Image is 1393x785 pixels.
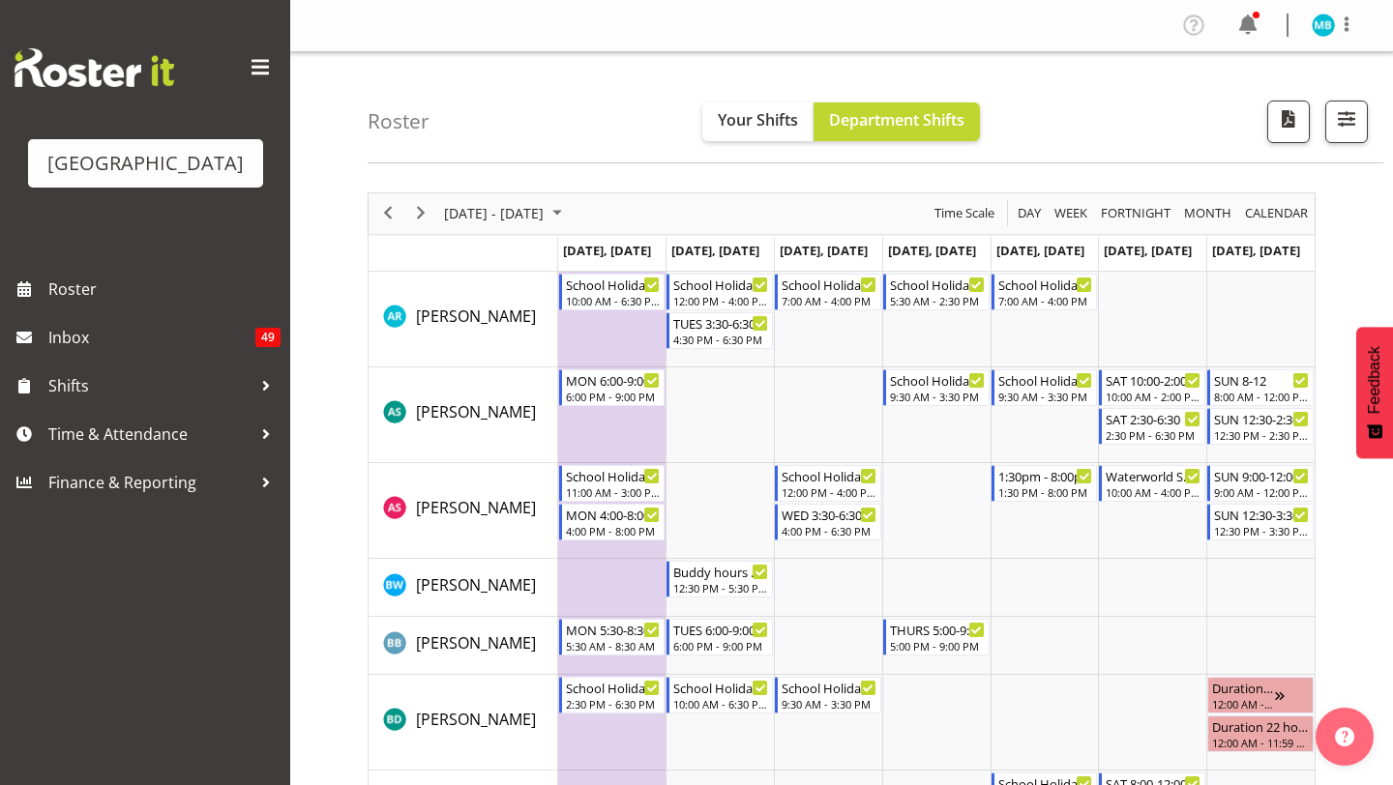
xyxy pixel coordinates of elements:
td: Addison Robertson resource [369,272,558,367]
img: help-xxl-2.png [1335,727,1354,746]
div: TUES 3:30-6:30 [673,313,768,333]
div: SAT 2:30-6:30 [1106,409,1200,428]
div: Ajay Smith"s event - School Holiday Shift Begin From Thursday, September 25, 2025 at 9:30:00 AM G... [883,369,990,406]
div: School Holiday Shift [890,275,985,294]
div: Ajay Smith"s event - School Holiday Shift Begin From Friday, September 26, 2025 at 9:30:00 AM GMT... [992,369,1098,406]
div: 10:00 AM - 4:00 PM [1106,484,1200,500]
img: Rosterit website logo [15,48,174,87]
h4: Roster [368,110,430,132]
div: 10:00 AM - 2:00 PM [1106,389,1200,404]
div: School Holiday Shift [998,275,1093,294]
button: Timeline Week [1052,201,1091,225]
div: Braedyn Dykes"s event - Duration 2 days - Braedyn Dykes Begin From Sunday, September 28, 2025 at ... [1207,677,1314,713]
div: Waterworld Shift [1106,466,1200,485]
button: Time Scale [932,201,998,225]
div: 12:30 PM - 5:30 PM [673,580,768,596]
div: Bradley Barton"s event - MON 5:30-8:30 Begin From Monday, September 22, 2025 at 5:30:00 AM GMT+12... [559,619,666,655]
div: September 22 - 28, 2025 [437,193,574,234]
div: Addison Robertson"s event - School Holiday Shift Begin From Thursday, September 25, 2025 at 5:30:... [883,274,990,310]
span: [DATE], [DATE] [1104,242,1192,259]
div: Addison Robertson"s event - School Holiday Shift Begin From Wednesday, September 24, 2025 at 7:00... [775,274,881,310]
div: 4:00 PM - 8:00 PM [566,523,661,538]
div: 12:30 PM - 2:30 PM [1214,427,1309,443]
span: [DATE], [DATE] [888,242,976,259]
div: 9:30 AM - 3:30 PM [998,389,1093,404]
div: SUN 8-12 [1214,370,1309,390]
div: MON 4:00-8:00 [566,505,661,524]
div: 5:30 AM - 8:30 AM [566,638,661,654]
span: Week [1052,201,1089,225]
div: 4:00 PM - 6:30 PM [782,523,876,538]
img: madison-brown11454.jpg [1312,14,1335,37]
span: Shifts [48,371,252,400]
a: [PERSON_NAME] [416,496,536,519]
div: Ben Wyatt"s event - Buddy hours with Jack Begin From Tuesday, September 23, 2025 at 12:30:00 PM G... [667,561,773,597]
div: School Holiday Shift [673,678,768,697]
div: SUN 12:30-3:30 [1214,505,1309,524]
a: [PERSON_NAME] [416,305,536,328]
div: Alex Sansom"s event - Waterworld Shift Begin From Saturday, September 27, 2025 at 10:00:00 AM GMT... [1099,465,1205,502]
span: [PERSON_NAME] [416,632,536,654]
div: School Holiday Shift [566,466,661,485]
div: Braedyn Dykes"s event - School Holiday Shift Begin From Tuesday, September 23, 2025 at 10:00:00 A... [667,677,773,713]
button: Month [1242,201,1312,225]
td: Ben Wyatt resource [369,559,558,617]
div: Alex Sansom"s event - MON 4:00-8:00 Begin From Monday, September 22, 2025 at 4:00:00 PM GMT+12:00... [559,504,666,540]
div: 12:00 AM - 11:59 PM [1212,735,1309,750]
div: Duration 22 hours - [PERSON_NAME] [1212,716,1309,736]
span: [PERSON_NAME] [416,574,536,596]
div: 10:00 AM - 6:30 PM [673,696,768,712]
div: 9:30 AM - 3:30 PM [782,696,876,712]
div: Ajay Smith"s event - SAT 10:00-2:00 Begin From Saturday, September 27, 2025 at 10:00:00 AM GMT+12... [1099,369,1205,406]
span: calendar [1243,201,1310,225]
div: 1:30pm - 8:00pm [998,466,1093,485]
button: Previous [375,201,401,225]
div: Addison Robertson"s event - TUES 3:30-6:30 Begin From Tuesday, September 23, 2025 at 4:30:00 PM G... [667,312,773,349]
div: THURS 5:00-9:00 [890,620,985,639]
td: Ajay Smith resource [369,367,558,463]
button: Download a PDF of the roster according to the set date range. [1267,101,1310,143]
span: Month [1182,201,1233,225]
button: Feedback - Show survey [1356,327,1393,458]
span: Roster [48,275,281,304]
div: 1:30 PM - 8:00 PM [998,484,1093,500]
div: Ajay Smith"s event - MON 6:00-9:00 Begin From Monday, September 22, 2025 at 6:00:00 PM GMT+12:00 ... [559,369,666,406]
a: [PERSON_NAME] [416,573,536,596]
a: [PERSON_NAME] [416,400,536,423]
div: Bradley Barton"s event - THURS 5:00-9:00 Begin From Thursday, September 25, 2025 at 5:00:00 PM GM... [883,619,990,655]
div: SUN 12:30-2:30 [1214,409,1309,428]
button: Timeline Month [1181,201,1235,225]
div: Ajay Smith"s event - SAT 2:30-6:30 Begin From Saturday, September 27, 2025 at 2:30:00 PM GMT+12:0... [1099,408,1205,445]
div: School Holiday Shift [998,370,1093,390]
div: 12:00 AM - 11:59 PM [1212,696,1275,712]
button: September 2025 [441,201,571,225]
div: 10:00 AM - 6:30 PM [566,293,661,308]
div: Alex Sansom"s event - School Holiday Shift Begin From Monday, September 22, 2025 at 11:00:00 AM G... [559,465,666,502]
div: next period [404,193,437,234]
div: TUES 6:00-9:00 [673,620,768,639]
button: Department Shifts [814,102,980,141]
td: Alex Sansom resource [369,463,558,559]
div: 4:30 PM - 6:30 PM [673,332,768,347]
span: Time Scale [933,201,996,225]
div: 2:30 PM - 6:30 PM [1106,427,1200,443]
div: Braedyn Dykes"s event - School Holiday Shift Begin From Monday, September 22, 2025 at 2:30:00 PM ... [559,677,666,713]
div: Bradley Barton"s event - TUES 6:00-9:00 Begin From Tuesday, September 23, 2025 at 6:00:00 PM GMT+... [667,619,773,655]
div: Duration 2 days - [PERSON_NAME] [1212,678,1275,697]
button: Filter Shifts [1325,101,1368,143]
div: Braedyn Dykes"s event - School Holiday Shift Begin From Wednesday, September 24, 2025 at 9:30:00 ... [775,677,881,713]
div: 5:00 PM - 9:00 PM [890,638,985,654]
span: Your Shifts [718,109,798,131]
div: School Holiday Shift [673,275,768,294]
span: [PERSON_NAME] [416,401,536,422]
span: [PERSON_NAME] [416,497,536,518]
span: [PERSON_NAME] [416,305,536,327]
div: SUN 9:00-12:00 [1214,466,1309,485]
span: [DATE], [DATE] [1212,242,1300,259]
span: [DATE], [DATE] [996,242,1084,259]
div: 6:00 PM - 9:00 PM [673,638,768,654]
div: 12:30 PM - 3:30 PM [1214,523,1309,538]
span: [DATE], [DATE] [780,242,868,259]
button: Next [408,201,434,225]
div: 7:00 AM - 4:00 PM [998,293,1093,308]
